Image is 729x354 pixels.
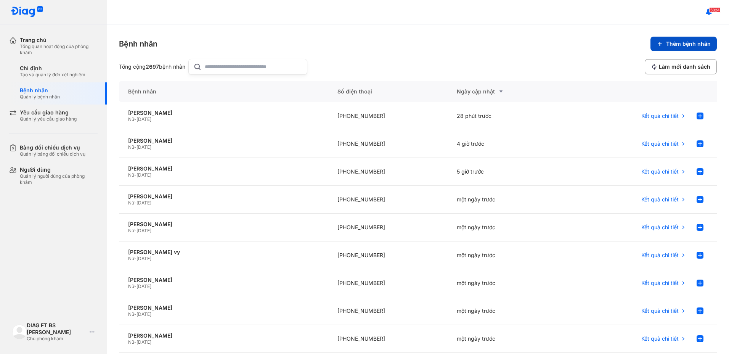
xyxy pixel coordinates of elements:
[134,283,136,289] span: -
[448,186,567,214] div: một ngày trước
[128,137,319,144] div: [PERSON_NAME]
[128,311,134,317] span: Nữ
[641,252,679,259] span: Kết quả chi tiết
[641,140,679,147] span: Kết quả chi tiết
[128,228,134,233] span: Nữ
[128,109,319,116] div: [PERSON_NAME]
[20,144,85,151] div: Bảng đối chiếu dịch vụ
[641,307,679,314] span: Kết quả chi tiết
[659,63,710,70] span: Làm mới danh sách
[20,151,85,157] div: Quản lý bảng đối chiếu dịch vụ
[20,109,77,116] div: Yêu cầu giao hàng
[457,87,558,96] div: Ngày cập nhật
[128,339,134,345] span: Nữ
[641,113,679,119] span: Kết quả chi tiết
[136,311,151,317] span: [DATE]
[20,43,98,56] div: Tổng quan hoạt động của phòng khám
[128,256,134,261] span: Nữ
[328,130,448,158] div: [PHONE_NUMBER]
[128,116,134,122] span: Nữ
[641,196,679,203] span: Kết quả chi tiết
[128,283,134,289] span: Nữ
[448,130,567,158] div: 4 giờ trước
[20,87,60,94] div: Bệnh nhân
[328,325,448,353] div: [PHONE_NUMBER]
[136,200,151,206] span: [DATE]
[650,37,717,51] button: Thêm bệnh nhân
[134,172,136,178] span: -
[134,256,136,261] span: -
[134,339,136,345] span: -
[20,173,98,185] div: Quản lý người dùng của phòng khám
[448,325,567,353] div: một ngày trước
[20,65,85,72] div: Chỉ định
[11,6,43,18] img: logo
[128,200,134,206] span: Nữ
[666,40,711,47] span: Thêm bệnh nhân
[328,186,448,214] div: [PHONE_NUMBER]
[128,172,134,178] span: Nữ
[328,269,448,297] div: [PHONE_NUMBER]
[136,144,151,150] span: [DATE]
[119,81,328,102] div: Bệnh nhân
[27,322,87,336] div: DIAG FT BS [PERSON_NAME]
[128,165,319,172] div: [PERSON_NAME]
[136,283,151,289] span: [DATE]
[20,37,98,43] div: Trang chủ
[146,63,159,70] span: 2697
[641,168,679,175] span: Kết quả chi tiết
[709,7,721,13] span: 5024
[134,228,136,233] span: -
[136,256,151,261] span: [DATE]
[448,297,567,325] div: một ngày trước
[448,241,567,269] div: một ngày trước
[641,280,679,286] span: Kết quả chi tiết
[448,214,567,241] div: một ngày trước
[20,72,85,78] div: Tạo và quản lý đơn xét nghiệm
[20,94,60,100] div: Quản lý bệnh nhân
[328,102,448,130] div: [PHONE_NUMBER]
[136,228,151,233] span: [DATE]
[134,200,136,206] span: -
[128,221,319,228] div: [PERSON_NAME]
[328,214,448,241] div: [PHONE_NUMBER]
[448,269,567,297] div: một ngày trước
[128,277,319,283] div: [PERSON_NAME]
[119,39,157,49] div: Bệnh nhân
[328,297,448,325] div: [PHONE_NUMBER]
[136,116,151,122] span: [DATE]
[645,59,717,74] button: Làm mới danh sách
[20,166,98,173] div: Người dùng
[128,332,319,339] div: [PERSON_NAME]
[328,241,448,269] div: [PHONE_NUMBER]
[128,304,319,311] div: [PERSON_NAME]
[134,144,136,150] span: -
[641,335,679,342] span: Kết quả chi tiết
[136,339,151,345] span: [DATE]
[136,172,151,178] span: [DATE]
[119,63,185,70] div: Tổng cộng bệnh nhân
[134,116,136,122] span: -
[448,102,567,130] div: 28 phút trước
[328,158,448,186] div: [PHONE_NUMBER]
[128,193,319,200] div: [PERSON_NAME]
[12,325,27,339] img: logo
[134,311,136,317] span: -
[20,116,77,122] div: Quản lý yêu cầu giao hàng
[128,249,319,256] div: [PERSON_NAME] vy
[641,224,679,231] span: Kết quả chi tiết
[448,158,567,186] div: 5 giờ trước
[27,336,87,342] div: Chủ phòng khám
[128,144,134,150] span: Nữ
[328,81,448,102] div: Số điện thoại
